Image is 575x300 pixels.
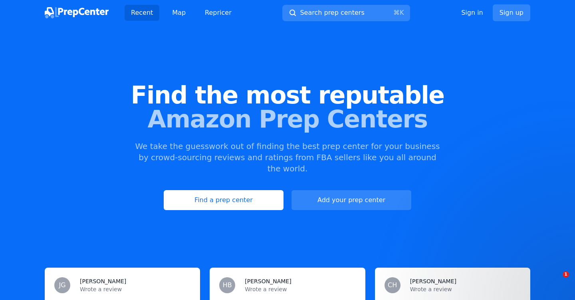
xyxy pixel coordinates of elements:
[393,9,400,16] kbd: ⌘
[223,282,232,288] span: HB
[13,107,562,131] span: Amazon Prep Centers
[125,5,159,21] a: Recent
[245,285,355,293] p: Wrote a review
[164,190,284,210] a: Find a prep center
[546,271,565,290] iframe: Intercom live chat
[166,5,192,21] a: Map
[198,5,238,21] a: Repricer
[282,5,410,21] button: Search prep centers⌘K
[245,277,291,285] h3: [PERSON_NAME]
[563,271,569,278] span: 1
[80,285,190,293] p: Wrote a review
[493,4,530,21] a: Sign up
[59,282,65,288] span: JG
[400,9,404,16] kbd: K
[291,190,411,210] a: Add your prep center
[134,141,441,174] p: We take the guesswork out of finding the best prep center for your business by crowd-sourcing rev...
[45,7,109,18] img: PrepCenter
[410,277,456,285] h3: [PERSON_NAME]
[410,285,521,293] p: Wrote a review
[461,8,483,18] a: Sign in
[80,277,126,285] h3: [PERSON_NAME]
[388,282,397,288] span: CH
[300,8,364,18] span: Search prep centers
[13,83,562,107] span: Find the most reputable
